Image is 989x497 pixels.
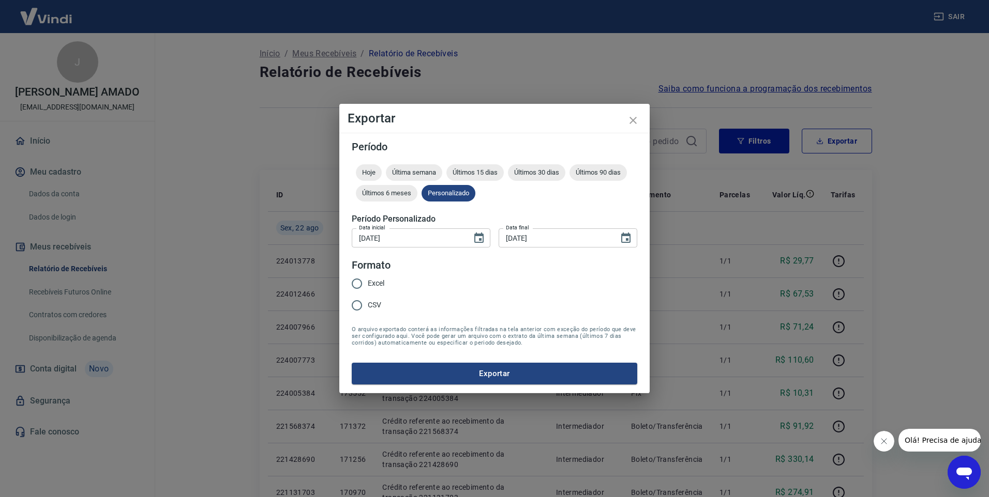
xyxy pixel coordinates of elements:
span: Últimos 6 meses [356,189,417,197]
div: Últimos 90 dias [570,164,627,181]
span: O arquivo exportado conterá as informações filtradas na tela anterior com exceção do período que ... [352,326,637,346]
label: Data final [506,224,529,231]
h5: Período Personalizado [352,214,637,224]
div: Últimos 15 dias [446,164,504,181]
span: CSV [368,300,381,310]
div: Últimos 30 dias [508,164,565,181]
button: close [621,108,646,133]
iframe: Fechar mensagem [874,431,894,452]
span: Olá! Precisa de ajuda? [6,7,87,15]
div: Última semana [386,164,442,181]
h5: Período [352,142,637,152]
div: Personalizado [422,185,475,201]
span: Personalizado [422,189,475,197]
div: Hoje [356,164,382,181]
span: Hoje [356,168,382,176]
span: Últimos 15 dias [446,168,504,176]
button: Exportar [352,363,637,384]
span: Excel [368,278,384,289]
button: Choose date, selected date is 22 de ago de 2025 [616,228,636,248]
span: Últimos 30 dias [508,168,565,176]
iframe: Botão para abrir a janela de mensagens [948,456,981,489]
button: Choose date, selected date is 17 de ago de 2025 [469,228,489,248]
h4: Exportar [348,112,641,125]
input: DD/MM/YYYY [352,228,464,247]
iframe: Mensagem da empresa [898,429,981,452]
span: Última semana [386,168,442,176]
input: DD/MM/YYYY [499,228,611,247]
label: Data inicial [359,224,385,231]
legend: Formato [352,258,391,273]
div: Últimos 6 meses [356,185,417,201]
span: Últimos 90 dias [570,168,627,176]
